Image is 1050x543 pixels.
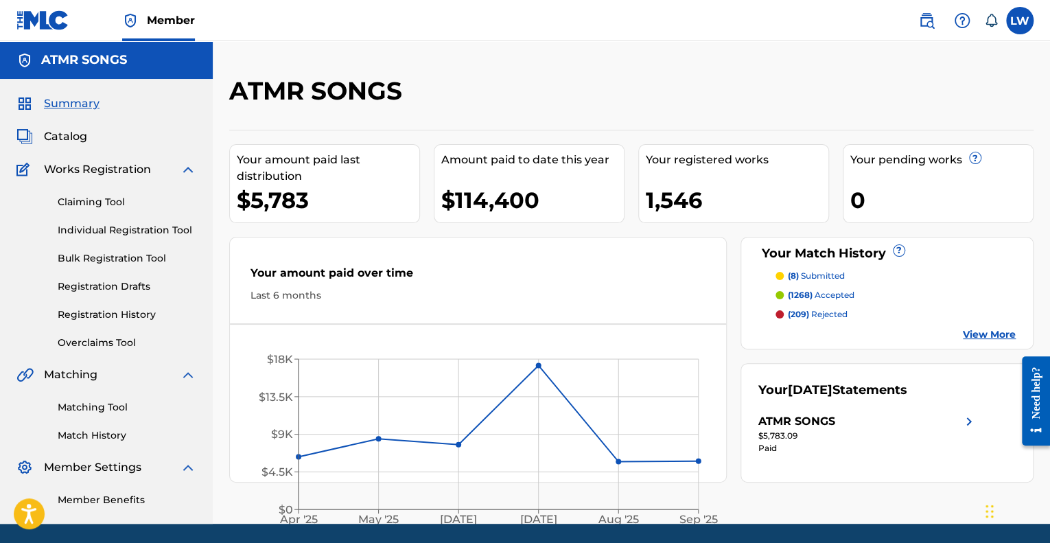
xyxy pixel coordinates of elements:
div: Your registered works [646,152,828,168]
a: ATMR SONGSright chevron icon$5,783.09Paid [758,413,977,454]
tspan: Aug '25 [598,513,639,526]
a: (8) submitted [775,270,1016,282]
img: expand [180,161,196,178]
span: ? [894,245,905,256]
a: Individual Registration Tool [58,223,196,238]
div: Drag [985,491,994,532]
img: Catalog [16,128,33,145]
a: CatalogCatalog [16,128,87,145]
span: [DATE] [788,382,832,397]
img: expand [180,367,196,383]
div: $5,783.09 [758,430,977,442]
img: Matching [16,367,34,383]
img: MLC Logo [16,10,69,30]
p: submitted [788,270,845,282]
img: Member Settings [16,459,33,476]
tspan: $4.5K [261,465,293,478]
div: ATMR SONGS [758,413,835,430]
h5: ATMR SONGS [41,52,127,68]
img: Works Registration [16,161,34,178]
a: Bulk Registration Tool [58,251,196,266]
div: $114,400 [441,185,624,216]
span: Works Registration [44,161,151,178]
a: Registration Drafts [58,279,196,294]
img: help [954,12,970,29]
img: expand [180,459,196,476]
span: Member [147,12,195,28]
a: (209) rejected [775,308,1016,321]
div: Your Match History [758,244,1016,263]
img: Accounts [16,52,33,69]
img: Summary [16,95,33,112]
tspan: $13.5K [259,390,293,403]
a: (1268) accepted [775,289,1016,301]
div: Amount paid to date this year [441,152,624,168]
h2: ATMR SONGS [229,76,409,106]
img: Top Rightsholder [122,12,139,29]
div: Your Statements [758,381,907,400]
div: Your amount paid over time [250,265,705,288]
img: right chevron icon [961,413,977,430]
span: (209) [788,309,809,319]
img: search [918,12,935,29]
div: Notifications [984,14,998,27]
div: Your pending works [850,152,1033,168]
span: Member Settings [44,459,141,476]
div: Paid [758,442,977,454]
div: 0 [850,185,1033,216]
iframe: Resource Center [1012,345,1050,456]
a: SummarySummary [16,95,100,112]
span: Matching [44,367,97,383]
span: ? [970,152,981,163]
a: Overclaims Tool [58,336,196,350]
tspan: $9K [271,428,293,441]
a: Matching Tool [58,400,196,415]
a: View More [963,327,1016,342]
tspan: [DATE] [440,513,477,526]
tspan: May '25 [358,513,399,526]
a: Public Search [913,7,940,34]
p: accepted [788,289,854,301]
tspan: Apr '25 [279,513,318,526]
tspan: $18K [267,353,293,366]
a: Member Benefits [58,493,196,507]
iframe: Chat Widget [981,477,1050,543]
div: Your amount paid last distribution [237,152,419,185]
a: Claiming Tool [58,195,196,209]
tspan: Sep '25 [679,513,718,526]
span: Catalog [44,128,87,145]
div: User Menu [1006,7,1034,34]
tspan: $0 [279,503,293,516]
span: (1268) [788,290,813,300]
tspan: [DATE] [520,513,557,526]
a: Match History [58,428,196,443]
div: Last 6 months [250,288,705,303]
div: $5,783 [237,185,419,216]
div: 1,546 [646,185,828,216]
p: rejected [788,308,848,321]
span: (8) [788,270,799,281]
a: Registration History [58,308,196,322]
span: Summary [44,95,100,112]
div: Help [948,7,976,34]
